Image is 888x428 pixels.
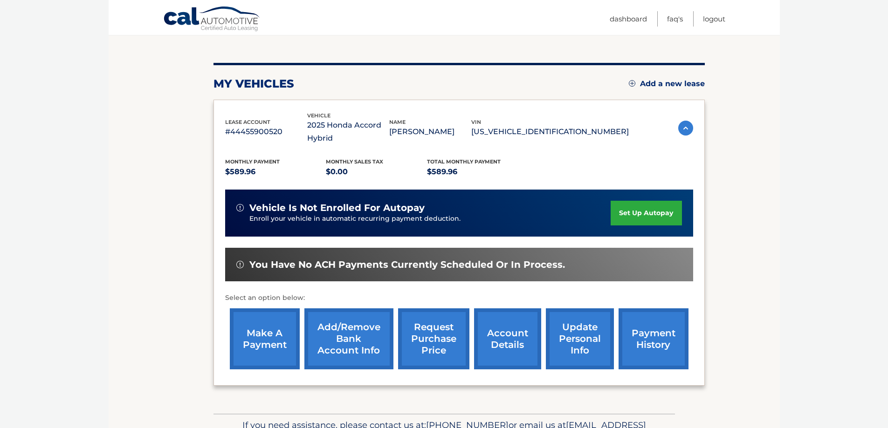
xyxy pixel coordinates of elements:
[307,112,330,119] span: vehicle
[389,119,406,125] span: name
[225,165,326,178] p: $589.96
[326,158,383,165] span: Monthly sales Tax
[307,119,389,145] p: 2025 Honda Accord Hybrid
[326,165,427,178] p: $0.00
[249,259,565,271] span: You have no ACH payments currently scheduled or in process.
[225,292,693,304] p: Select an option below:
[678,121,693,136] img: accordion-active.svg
[471,119,481,125] span: vin
[427,165,528,178] p: $589.96
[427,158,501,165] span: Total Monthly Payment
[703,11,725,27] a: Logout
[236,261,244,268] img: alert-white.svg
[304,308,393,369] a: Add/Remove bank account info
[163,6,261,33] a: Cal Automotive
[398,308,469,369] a: request purchase price
[610,11,647,27] a: Dashboard
[471,125,629,138] p: [US_VEHICLE_IDENTIFICATION_NUMBER]
[236,204,244,211] img: alert-white.svg
[225,125,307,138] p: #44455900520
[249,202,425,214] span: vehicle is not enrolled for autopay
[249,214,611,224] p: Enroll your vehicle in automatic recurring payment deduction.
[667,11,683,27] a: FAQ's
[213,77,294,91] h2: my vehicles
[629,79,705,88] a: Add a new lease
[619,308,688,369] a: payment history
[611,201,681,225] a: set up autopay
[230,308,300,369] a: make a payment
[225,158,280,165] span: Monthly Payment
[629,80,635,87] img: add.svg
[389,125,471,138] p: [PERSON_NAME]
[474,308,541,369] a: account details
[225,119,270,125] span: lease account
[546,308,614,369] a: update personal info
